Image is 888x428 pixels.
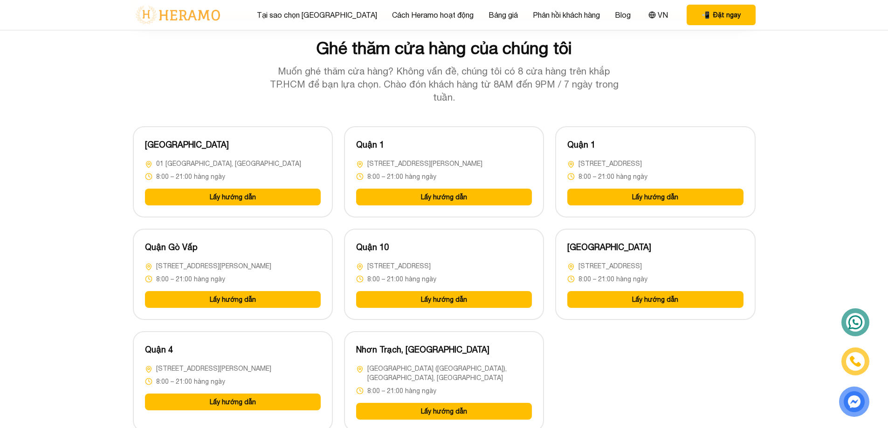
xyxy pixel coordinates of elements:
[367,364,532,382] span: [GEOGRAPHIC_DATA] ([GEOGRAPHIC_DATA]), [GEOGRAPHIC_DATA], [GEOGRAPHIC_DATA]
[615,9,631,20] a: Blog
[145,241,198,254] h3: Quận Gò Vấp
[356,189,532,205] button: Lấy hướng dẫn
[356,403,532,420] button: Lấy hướng dẫn
[567,189,743,205] button: Lấy hướng dẫn
[367,159,482,168] span: [STREET_ADDRESS][PERSON_NAME]
[367,274,436,284] span: 8:00 – 21:00 hàng ngày
[567,241,651,254] h3: [GEOGRAPHIC_DATA]
[356,343,489,356] h3: Nhơn Trạch, [GEOGRAPHIC_DATA]
[850,356,860,367] img: phone-icon
[578,261,642,271] span: [STREET_ADDRESS]
[578,172,647,181] span: 8:00 – 21:00 hàng ngày
[356,138,384,151] h3: Quận 1
[145,394,321,410] button: Lấy hướng dẫn
[145,343,173,356] h3: Quận 4
[567,138,595,151] h3: Quận 1
[156,261,271,271] span: [STREET_ADDRESS][PERSON_NAME]
[156,364,271,373] span: [STREET_ADDRESS][PERSON_NAME]
[133,39,756,57] h2: Ghé thăm cửa hàng của chúng tôi
[367,386,436,395] span: 8:00 – 21:00 hàng ngày
[533,9,600,20] a: Phản hồi khách hàng
[578,274,647,284] span: 8:00 – 21:00 hàng ngày
[156,159,301,168] span: 01 [GEOGRAPHIC_DATA], [GEOGRAPHIC_DATA]
[133,5,223,25] img: logo-with-text.png
[156,172,225,181] span: 8:00 – 21:00 hàng ngày
[489,9,518,20] a: Bảng giá
[578,159,642,168] span: [STREET_ADDRESS]
[392,9,474,20] a: Cách Heramo hoạt động
[257,9,377,20] a: Tại sao chọn [GEOGRAPHIC_DATA]
[156,377,225,386] span: 8:00 – 21:00 hàng ngày
[713,10,741,20] span: Đặt ngay
[567,291,743,308] button: Lấy hướng dẫn
[265,65,623,104] p: Muốn ghé thăm cửa hàng? Không vấn đề, chúng tôi có 8 cửa hàng trên khắp TP.HCM để bạn lựa chọn. C...
[646,9,671,21] button: VN
[367,172,436,181] span: 8:00 – 21:00 hàng ngày
[843,349,868,374] a: phone-icon
[356,241,389,254] h3: Quận 10
[156,274,225,284] span: 8:00 – 21:00 hàng ngày
[687,5,756,25] button: phone Đặt ngay
[367,261,431,271] span: [STREET_ADDRESS]
[356,291,532,308] button: Lấy hướng dẫn
[145,291,321,308] button: Lấy hướng dẫn
[145,138,229,151] h3: [GEOGRAPHIC_DATA]
[145,189,321,205] button: Lấy hướng dẫn
[702,10,709,20] span: phone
